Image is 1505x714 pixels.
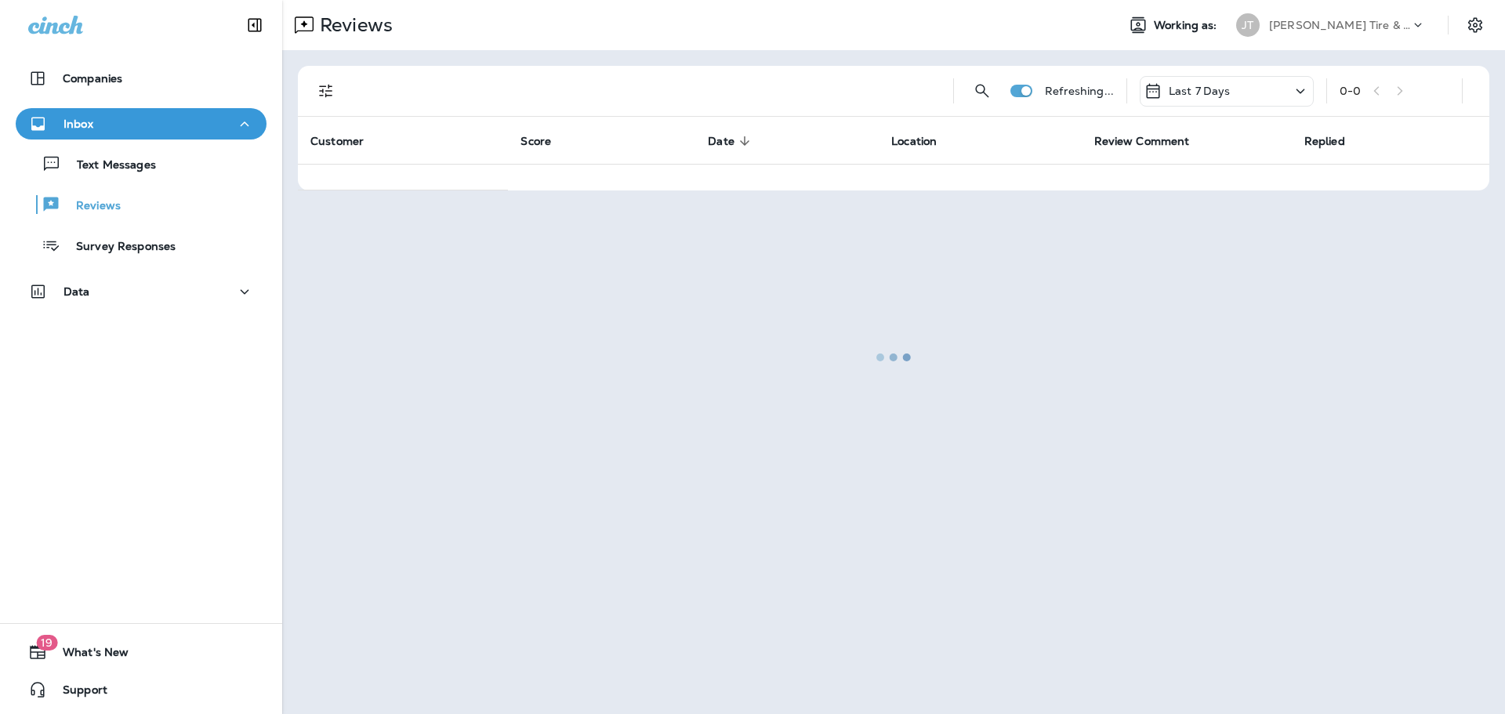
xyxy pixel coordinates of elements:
[63,72,122,85] p: Companies
[63,118,93,130] p: Inbox
[16,229,267,262] button: Survey Responses
[61,158,156,173] p: Text Messages
[16,636,267,668] button: 19What's New
[47,646,129,665] span: What's New
[233,9,277,41] button: Collapse Sidebar
[36,635,57,651] span: 19
[60,199,121,214] p: Reviews
[16,188,267,221] button: Reviews
[47,683,107,702] span: Support
[16,674,267,705] button: Support
[16,276,267,307] button: Data
[16,147,267,180] button: Text Messages
[60,240,176,255] p: Survey Responses
[16,108,267,140] button: Inbox
[16,63,267,94] button: Companies
[63,285,90,298] p: Data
